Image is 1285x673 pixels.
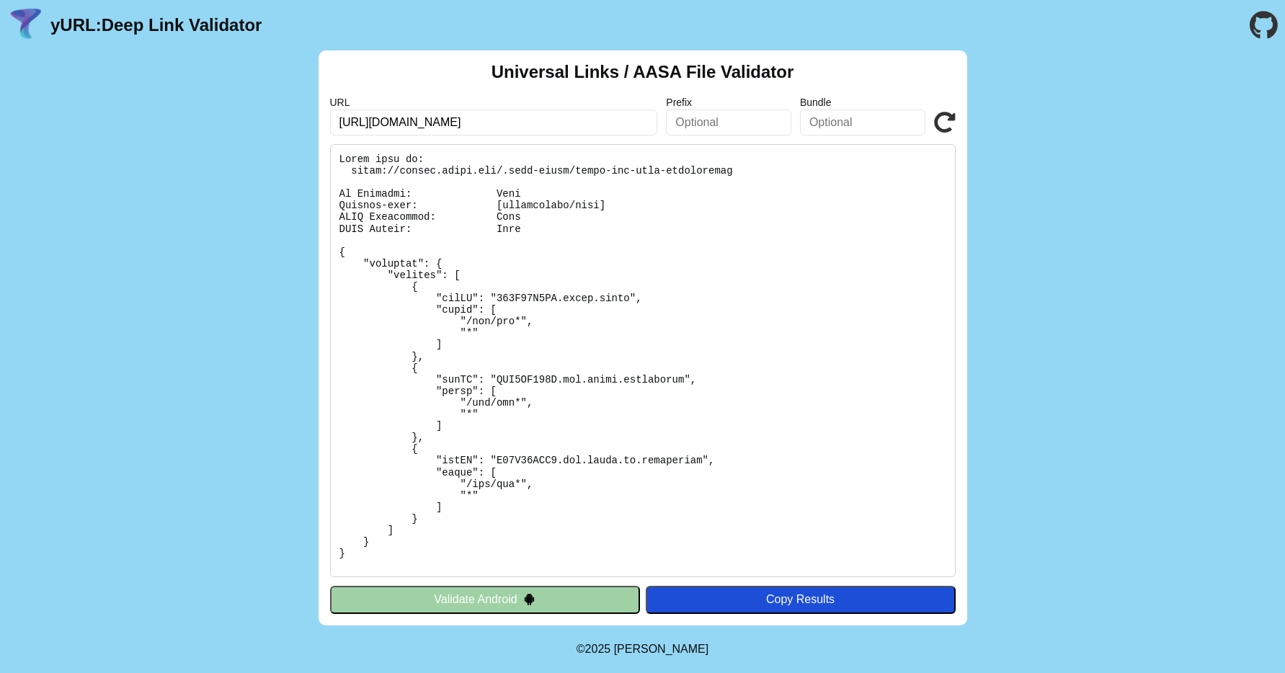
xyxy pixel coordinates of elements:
[800,97,925,108] label: Bundle
[330,586,640,613] button: Validate Android
[330,144,956,577] pre: Lorem ipsu do: sitam://consec.adipi.eli/.sedd-eiusm/tempo-inc-utla-etdoloremag Al Enimadmi: Veni ...
[330,97,658,108] label: URL
[666,110,791,135] input: Optional
[800,110,925,135] input: Optional
[330,110,658,135] input: Required
[614,643,709,655] a: Michael Ibragimchayev's Personal Site
[666,97,791,108] label: Prefix
[585,643,611,655] span: 2025
[50,15,262,35] a: yURL:Deep Link Validator
[577,625,708,673] footer: ©
[646,586,956,613] button: Copy Results
[523,593,535,605] img: droidIcon.svg
[7,6,45,44] img: yURL Logo
[492,62,794,82] h2: Universal Links / AASA File Validator
[653,593,948,606] div: Copy Results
